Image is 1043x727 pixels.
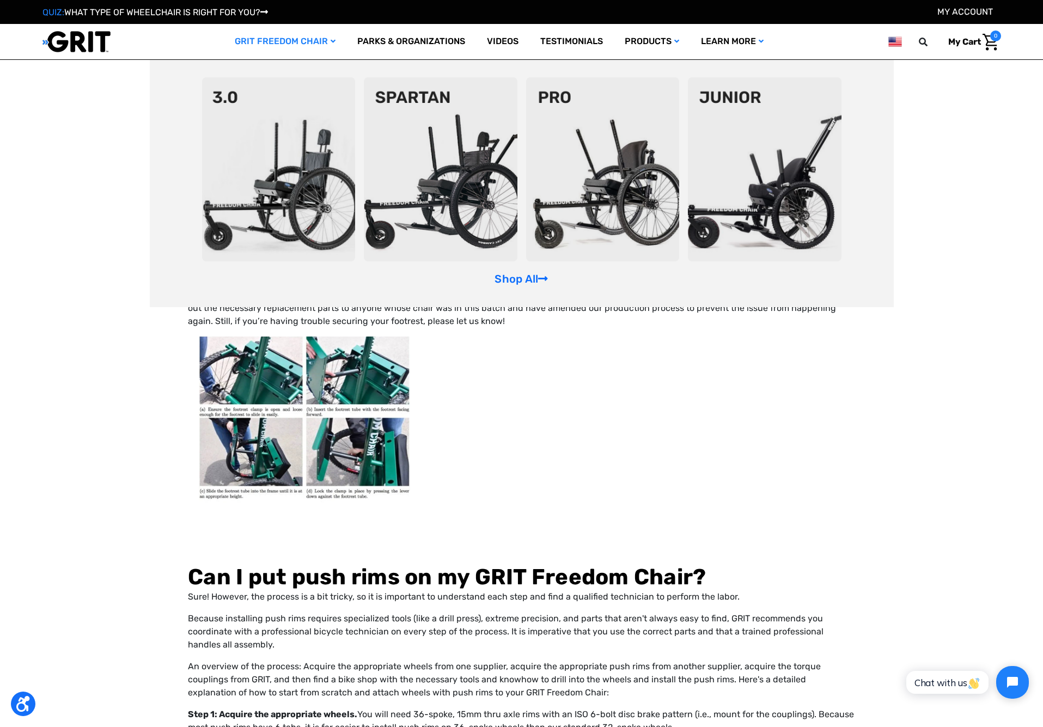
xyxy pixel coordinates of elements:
[188,564,855,590] h3: Can I put push rims on my GRIT Freedom Chair?
[188,590,855,603] p: Sure! However, the process is a bit tricky, so it is important to understand each step and find a...
[894,657,1038,708] iframe: Tidio Chat
[202,77,356,261] img: 3point0.png
[948,36,981,47] span: My Cart
[990,30,1001,41] span: 0
[924,30,940,53] input: Search
[188,709,357,719] strong: Step 1: Acquire the appropriate wheels.
[42,7,64,17] span: QUIZ:
[614,24,690,59] a: Products
[983,34,998,51] img: Cart
[42,7,268,17] a: QUIZ:WHAT TYPE OF WHEELCHAIR IS RIGHT FOR YOU?
[188,289,855,328] p: Note: A small batch of chairs that shipped out in [DATE] had a defect that prevented the quick-re...
[495,272,548,285] a: Shop All
[888,35,901,48] img: us.png
[529,24,614,59] a: Testimonials
[346,24,476,59] a: Parks & Organizations
[188,612,855,651] p: Because installing push rims requires specialized tools (like a drill press), extreme precision, ...
[526,77,680,261] img: pro-chair.png
[476,24,529,59] a: Videos
[690,24,774,59] a: Learn More
[42,30,111,53] img: GRIT All-Terrain Wheelchair and Mobility Equipment
[688,77,841,261] img: junior-chair.png
[937,7,993,17] a: Account
[940,30,1001,53] a: Cart with 0 items
[188,660,855,699] p: An overview of the process: Acquire the appropriate wheels from one supplier, acquire the appropr...
[364,77,517,261] img: spartan2.png
[224,24,346,59] a: GRIT Freedom Chair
